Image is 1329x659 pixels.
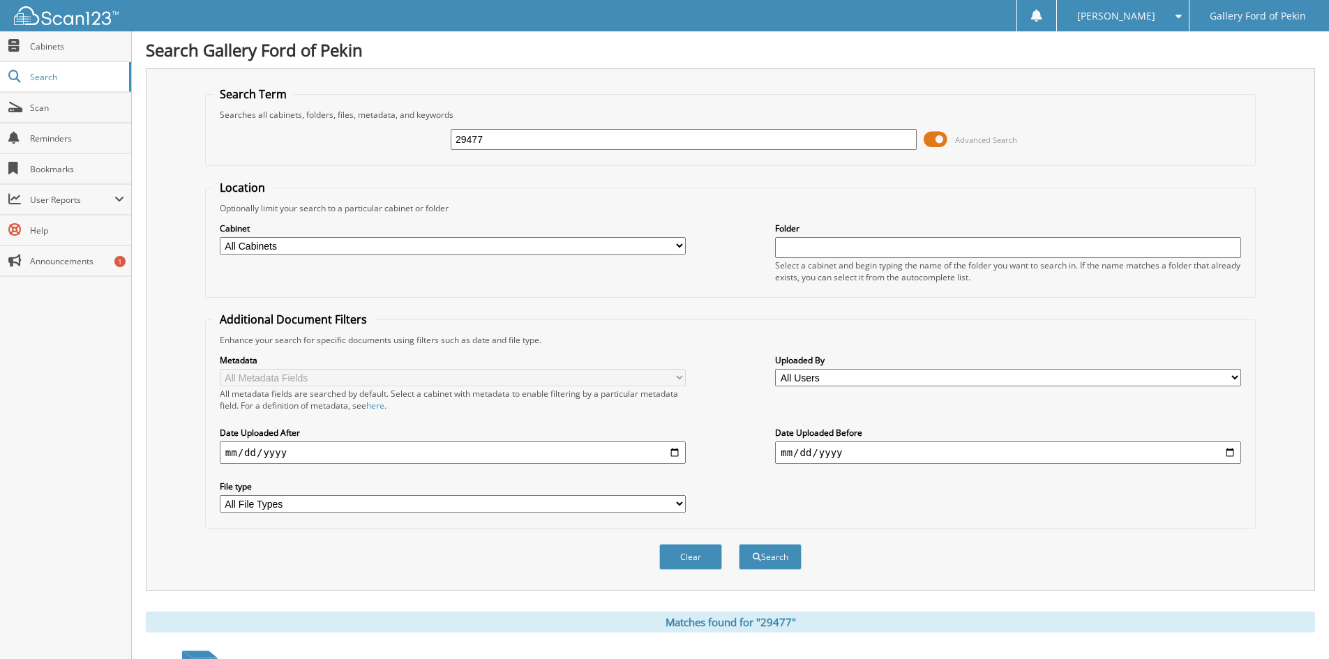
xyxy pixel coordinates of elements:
[955,135,1017,145] span: Advanced Search
[220,480,686,492] label: File type
[30,194,114,206] span: User Reports
[775,427,1241,439] label: Date Uploaded Before
[213,180,272,195] legend: Location
[775,354,1241,366] label: Uploaded By
[775,259,1241,283] div: Select a cabinet and begin typing the name of the folder you want to search in. If the name match...
[114,256,126,267] div: 1
[220,222,686,234] label: Cabinet
[213,109,1248,121] div: Searches all cabinets, folders, files, metadata, and keywords
[146,612,1315,633] div: Matches found for "29477"
[213,334,1248,346] div: Enhance your search for specific documents using filters such as date and file type.
[30,40,124,52] span: Cabinets
[30,225,124,236] span: Help
[220,441,686,464] input: start
[220,427,686,439] label: Date Uploaded After
[30,255,124,267] span: Announcements
[30,102,124,114] span: Scan
[30,71,122,83] span: Search
[30,132,124,144] span: Reminders
[1210,12,1306,20] span: Gallery Ford of Pekin
[739,544,802,570] button: Search
[659,544,722,570] button: Clear
[775,441,1241,464] input: end
[1077,12,1155,20] span: [PERSON_NAME]
[220,354,686,366] label: Metadata
[146,38,1315,61] h1: Search Gallery Ford of Pekin
[220,388,686,411] div: All metadata fields are searched by default. Select a cabinet with metadata to enable filtering b...
[213,312,374,327] legend: Additional Document Filters
[30,163,124,175] span: Bookmarks
[775,222,1241,234] label: Folder
[213,202,1248,214] div: Optionally limit your search to a particular cabinet or folder
[366,400,384,411] a: here
[213,86,294,102] legend: Search Term
[14,6,119,25] img: scan123-logo-white.svg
